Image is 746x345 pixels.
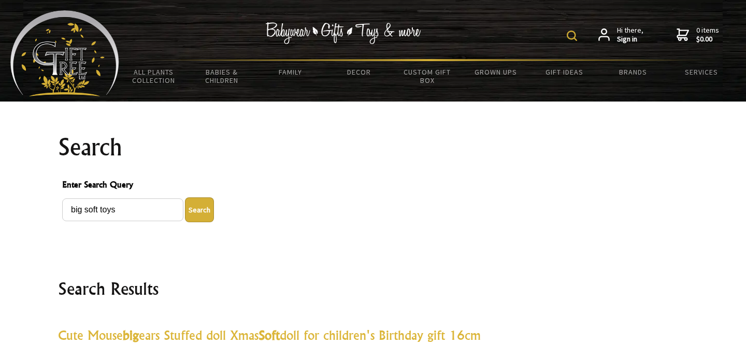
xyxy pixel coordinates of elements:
a: Family [256,61,324,83]
input: Enter Search Query [62,198,183,221]
a: Brands [599,61,667,83]
h2: Search Results [58,276,688,301]
a: All Plants Collection [119,61,188,91]
button: Enter Search Query [185,197,214,222]
highlight: Soft [259,327,280,343]
a: Custom Gift Box [393,61,462,91]
a: Cute Mousebigears Stuffed doll XmasSoftdoll for children's Birthday gift 16cm [58,327,481,343]
a: 0 items$0.00 [677,26,719,44]
strong: $0.00 [696,35,719,44]
span: Enter Search Query [62,178,684,193]
span: Hi there, [617,26,643,44]
a: Hi there,Sign in [598,26,643,44]
strong: Sign in [617,35,643,44]
a: Grown Ups [462,61,530,83]
highlight: big [123,327,139,343]
img: Babyware - Gifts - Toys and more... [10,10,119,96]
a: Decor [325,61,393,83]
a: Gift Ideas [530,61,598,83]
img: Babywear - Gifts - Toys & more [265,22,421,44]
img: product search [567,31,577,41]
span: 0 items [696,25,719,44]
a: Babies & Children [188,61,256,91]
h1: Search [58,135,688,160]
a: Services [667,61,736,83]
